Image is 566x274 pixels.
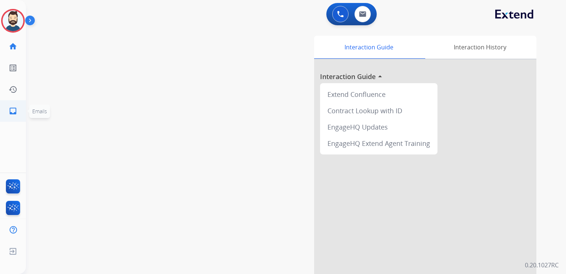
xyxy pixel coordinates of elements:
[314,36,423,59] div: Interaction Guide
[323,135,435,151] div: EngageHQ Extend Agent Training
[9,107,17,115] mat-icon: inbox
[3,10,23,31] img: avatar
[323,86,435,102] div: Extend Confluence
[525,261,559,270] p: 0.20.1027RC
[9,63,17,72] mat-icon: list_alt
[9,42,17,51] mat-icon: home
[32,108,47,115] span: Emails
[323,119,435,135] div: EngageHQ Updates
[323,102,435,119] div: Contract Lookup with ID
[9,85,17,94] mat-icon: history
[423,36,536,59] div: Interaction History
